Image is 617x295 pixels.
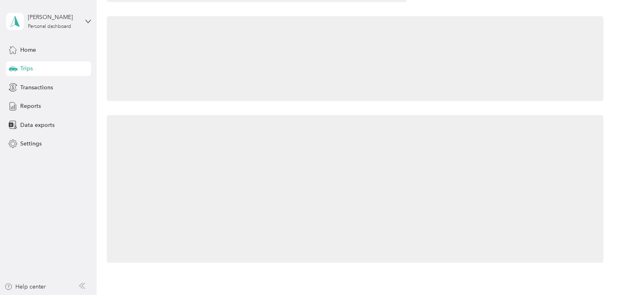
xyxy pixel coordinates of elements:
span: Home [20,46,36,54]
button: Help center [4,282,46,291]
div: [PERSON_NAME] [28,13,78,21]
span: Reports [20,102,41,110]
div: Personal dashboard [28,24,71,29]
span: Settings [20,139,42,148]
iframe: Everlance-gr Chat Button Frame [572,250,617,295]
span: Data exports [20,121,55,129]
span: Transactions [20,83,53,92]
span: Trips [20,64,33,73]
